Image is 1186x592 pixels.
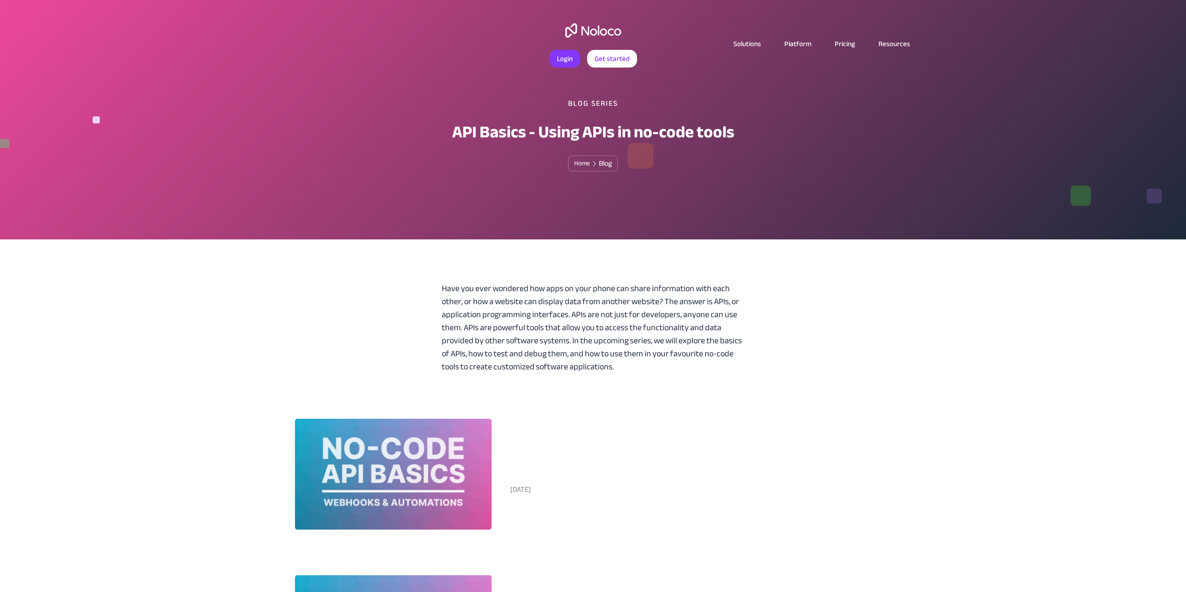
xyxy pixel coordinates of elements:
div: [DATE] [510,482,836,497]
div: Blog [599,160,612,167]
a: Webhooks: Automating tasks with APIs in no-codeThis post covers webhooks and how they can be used... [295,404,891,541]
a: Get started [587,50,637,68]
h2: Blog Series [568,98,618,109]
a: home [565,23,621,38]
div: Webhooks: Automating tasks with APIs in no-code [510,448,836,458]
h1: API Basics - Using APIs in no-code tools [452,118,734,146]
a: Pricing [823,38,867,50]
div: Have you ever wondered how apps on your phone can share information with each other, or how a web... [442,282,745,374]
a: Home [574,160,590,167]
a: Resources [867,38,922,50]
a: Login [549,50,580,68]
a: Platform [773,38,823,50]
a: Solutions [722,38,773,50]
p: This post covers webhooks and how they can be used to communicate with automation platforms such ... [510,462,836,473]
